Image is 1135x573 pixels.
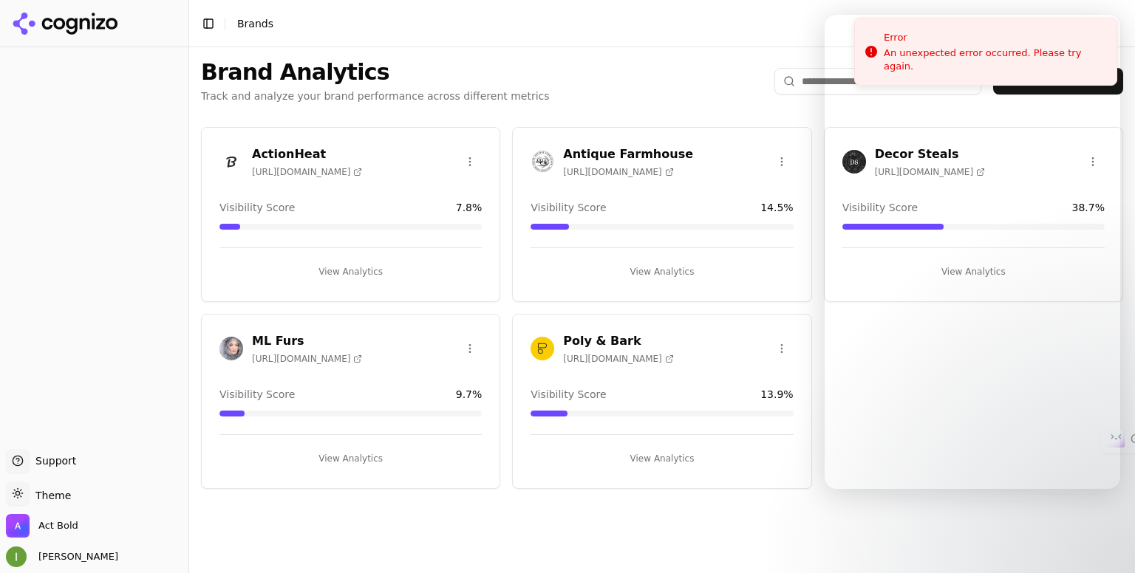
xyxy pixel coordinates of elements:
[30,453,76,468] span: Support
[252,145,362,163] h3: ActionHeat
[760,387,793,402] span: 13.9 %
[825,15,1120,489] iframe: Intercom live chat
[201,89,550,103] p: Track and analyze your brand performance across different metrics
[6,514,30,538] img: Act Bold
[563,166,673,178] span: [URL][DOMAIN_NAME]
[252,166,362,178] span: [URL][DOMAIN_NAME]
[252,353,362,365] span: [URL][DOMAIN_NAME]
[6,546,118,567] button: Open user button
[563,353,673,365] span: [URL][DOMAIN_NAME]
[219,150,243,174] img: ActionHeat
[531,200,606,215] span: Visibility Score
[531,260,793,284] button: View Analytics
[456,387,483,402] span: 9.7 %
[33,550,118,563] span: [PERSON_NAME]
[30,490,71,501] span: Theme
[456,200,483,215] span: 7.8 %
[252,332,362,350] h3: ML Furs
[531,337,554,360] img: Poly & Bark
[219,200,295,215] span: Visibility Score
[219,447,482,470] button: View Analytics
[563,145,693,163] h3: Antique Farmhouse
[531,387,606,402] span: Visibility Score
[1085,501,1120,536] iframe: Intercom live chat
[219,260,482,284] button: View Analytics
[6,546,27,567] img: Ivan Cuxeva
[38,519,78,532] span: Act Bold
[760,200,793,215] span: 14.5 %
[237,18,273,30] span: Brands
[6,514,78,538] button: Open organization switcher
[531,150,554,174] img: Antique Farmhouse
[531,447,793,470] button: View Analytics
[563,332,673,350] h3: Poly & Bark
[201,59,550,86] h1: Brand Analytics
[237,16,273,31] nav: breadcrumb
[219,337,243,360] img: ML Furs
[219,387,295,402] span: Visibility Score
